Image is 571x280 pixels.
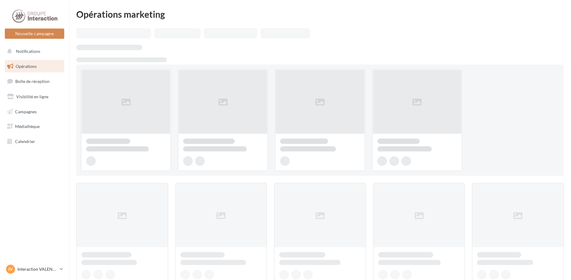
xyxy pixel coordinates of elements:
[4,45,63,58] button: Notifications
[4,75,65,88] a: Boîte de réception
[15,139,35,144] span: Calendrier
[76,10,564,19] div: Opérations marketing
[5,263,64,275] a: IV Interaction VALENCE
[4,135,65,148] a: Calendrier
[16,64,37,69] span: Opérations
[4,60,65,73] a: Opérations
[16,94,48,99] span: Visibilité en ligne
[17,266,57,272] p: Interaction VALENCE
[15,109,37,114] span: Campagnes
[8,266,13,272] span: IV
[4,105,65,118] a: Campagnes
[15,79,50,84] span: Boîte de réception
[5,29,64,39] button: Nouvelle campagne
[16,49,40,54] span: Notifications
[15,124,40,129] span: Médiathèque
[4,120,65,133] a: Médiathèque
[4,90,65,103] a: Visibilité en ligne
